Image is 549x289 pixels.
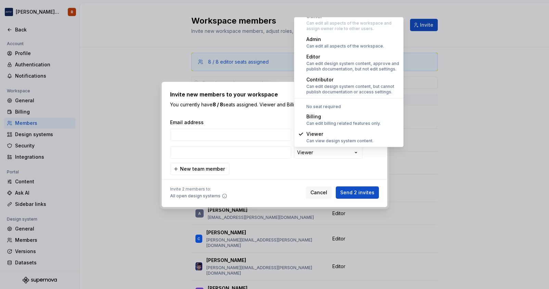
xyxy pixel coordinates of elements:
[306,54,320,60] span: Editor
[306,131,323,137] span: Viewer
[306,138,373,144] div: Can view design system content.
[306,43,384,49] div: Can edit all aspects of the workspace.
[306,114,321,119] span: Billing
[306,21,399,31] div: Can edit all aspects of the workspace and assign owner role to other users.
[306,77,333,82] span: Contributor
[306,36,321,42] span: Admin
[306,84,399,95] div: Can edit design system content, but cannot publish documentation or access settings.
[306,61,399,72] div: Can edit design system content, approve and publish documentation, but not edit settings.
[295,104,402,109] div: No seat required
[306,121,381,126] div: Can edit billing related features only.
